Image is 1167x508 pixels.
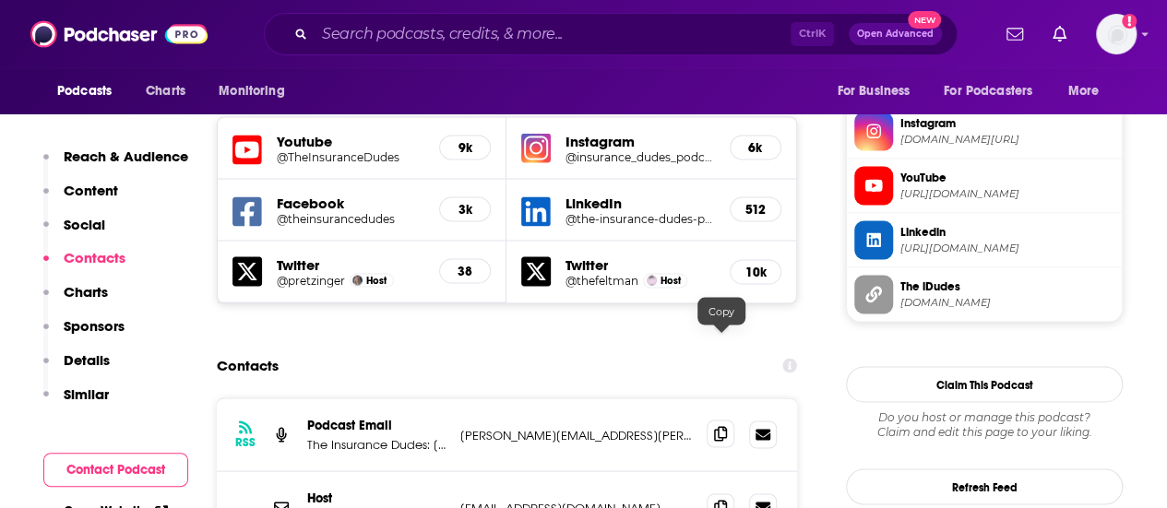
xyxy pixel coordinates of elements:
button: Claim This Podcast [846,366,1123,402]
a: @pretzinger [277,273,345,287]
button: Show profile menu [1096,14,1137,54]
span: instagram.com/insurance_dudes_podcast [900,132,1114,146]
span: https://www.linkedin.com/company/the-insurance-dudes-podcast [900,241,1114,254]
p: The Insurance Dudes: [PERSON_NAME] & [PERSON_NAME] [307,436,446,452]
input: Search podcasts, credits, & more... [315,19,791,49]
button: open menu [932,74,1059,109]
h5: Facebook [277,194,424,211]
span: Do you host or manage this podcast? [846,409,1123,424]
h5: 10k [745,264,766,279]
p: Charts [64,283,108,301]
button: open menu [824,74,933,109]
button: Sponsors [43,317,125,351]
span: Linkedin [900,223,1114,240]
p: [PERSON_NAME][EMAIL_ADDRESS][PERSON_NAME][DOMAIN_NAME] [460,427,692,443]
button: Charts [43,283,108,317]
p: Similar [64,385,109,403]
span: Logged in as juliannem [1096,14,1137,54]
a: @thefeltman [566,273,638,287]
h5: Instagram [566,132,714,149]
span: More [1068,78,1100,104]
div: Search podcasts, credits, & more... [264,13,958,55]
span: New [908,11,941,29]
h5: 512 [745,201,766,217]
span: Host [661,274,681,286]
button: Reach & Audience [43,148,188,182]
span: Monitoring [219,78,284,104]
p: Host [307,490,446,505]
h5: 6k [745,139,766,155]
p: Reach & Audience [64,148,188,165]
h5: Youtube [277,132,424,149]
h5: 9k [455,139,475,155]
button: Details [43,351,110,385]
a: Show notifications dropdown [999,18,1030,50]
a: Instagram[DOMAIN_NAME][URL] [854,112,1114,150]
span: Podcasts [57,78,112,104]
button: open menu [1055,74,1123,109]
span: Charts [146,78,185,104]
img: iconImage [521,133,551,162]
button: Contacts [43,249,125,283]
a: YouTube[URL][DOMAIN_NAME] [854,166,1114,205]
button: open menu [44,74,136,109]
span: For Podcasters [944,78,1032,104]
p: Sponsors [64,317,125,335]
svg: Add a profile image [1122,14,1137,29]
span: Host [366,274,387,286]
h2: Contacts [217,348,279,383]
span: The iDudes [900,278,1114,294]
h5: LinkedIn [566,194,714,211]
button: Refresh Feed [846,468,1123,504]
button: Open AdvancedNew [849,23,942,45]
button: Content [43,182,118,216]
span: theidudes.com [900,295,1114,309]
h5: 38 [455,263,475,278]
p: Podcast Email [307,417,446,432]
a: Show notifications dropdown [1045,18,1074,50]
a: @the-insurance-dudes-podcast [566,211,714,225]
span: For Business [837,78,910,104]
img: Craig Pretzinger [352,275,363,285]
div: Copy [697,297,745,325]
button: open menu [206,74,308,109]
h5: Twitter [566,255,714,273]
p: Contacts [64,249,125,266]
a: The iDudes[DOMAIN_NAME] [854,275,1114,313]
h5: Twitter [277,255,424,273]
span: Open Advanced [857,30,934,39]
a: Charts [134,74,196,109]
a: @TheInsuranceDudes [277,149,424,163]
button: Similar [43,385,109,419]
button: Social [43,216,105,250]
p: Details [64,351,110,369]
span: YouTube [900,169,1114,185]
button: Contact Podcast [43,453,188,487]
img: User Profile [1096,14,1137,54]
a: @theinsurancedudes [277,211,424,225]
img: Jason Feltman [647,275,657,285]
h3: RSS [235,434,256,449]
h5: 3k [455,201,475,217]
p: Social [64,216,105,233]
a: @insurance_dudes_podcast [566,149,714,163]
p: Content [64,182,118,199]
span: Ctrl K [791,22,834,46]
img: Podchaser - Follow, Share and Rate Podcasts [30,17,208,52]
div: Claim and edit this page to your liking. [846,409,1123,439]
a: Linkedin[URL][DOMAIN_NAME] [854,220,1114,259]
span: Instagram [900,114,1114,131]
span: https://www.youtube.com/@TheInsuranceDudes [900,186,1114,200]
